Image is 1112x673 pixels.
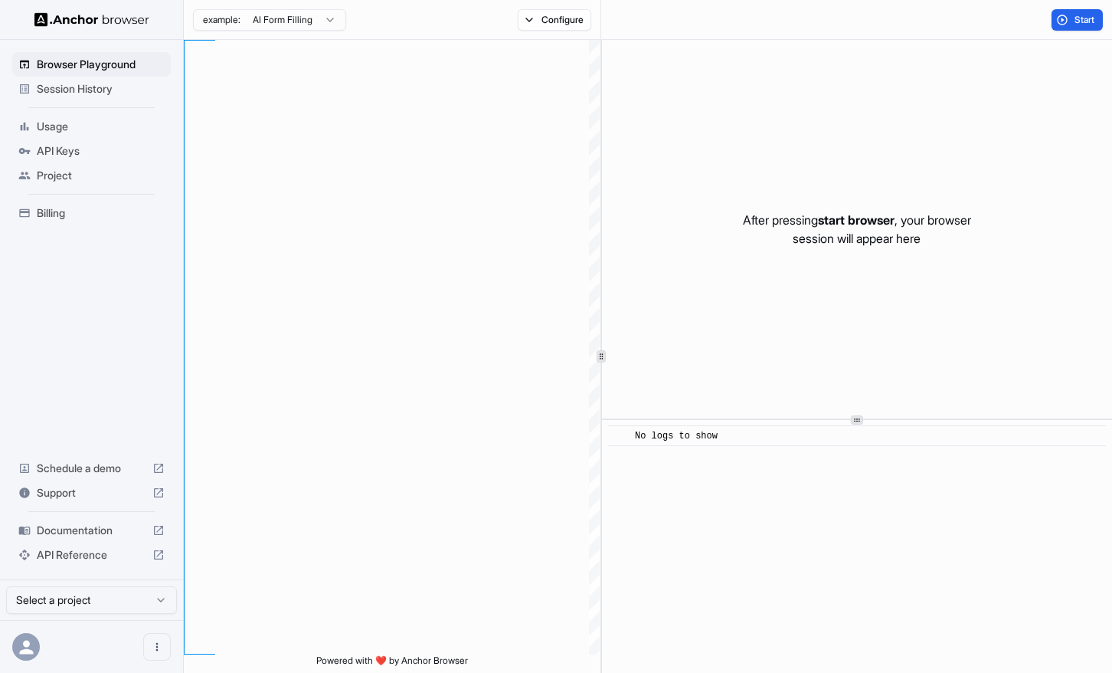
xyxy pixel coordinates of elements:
span: Browser Playground [37,57,165,72]
span: Usage [37,119,165,134]
div: API Reference [12,543,171,567]
div: Schedule a demo [12,456,171,481]
img: Anchor Logo [34,12,149,27]
div: Browser Playground [12,52,171,77]
span: Schedule a demo [37,461,146,476]
span: ​ [616,428,623,444]
p: After pressing , your browser session will appear here [743,211,971,248]
div: Usage [12,114,171,139]
div: Billing [12,201,171,225]
span: Session History [37,81,165,97]
span: start browser [818,212,895,228]
span: API Keys [37,143,165,159]
span: Powered with ❤️ by Anchor Browser [316,655,468,673]
span: Billing [37,205,165,221]
div: Support [12,481,171,505]
span: API Reference [37,547,146,563]
span: No logs to show [635,431,718,442]
div: Documentation [12,518,171,543]
span: Project [37,168,165,183]
span: Documentation [37,523,146,538]
button: Configure [518,9,592,31]
div: API Keys [12,139,171,163]
button: Start [1051,9,1103,31]
span: Start [1074,14,1096,26]
span: Support [37,485,146,501]
button: Open menu [143,633,171,661]
div: Session History [12,77,171,101]
div: Project [12,163,171,188]
span: example: [203,14,240,26]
